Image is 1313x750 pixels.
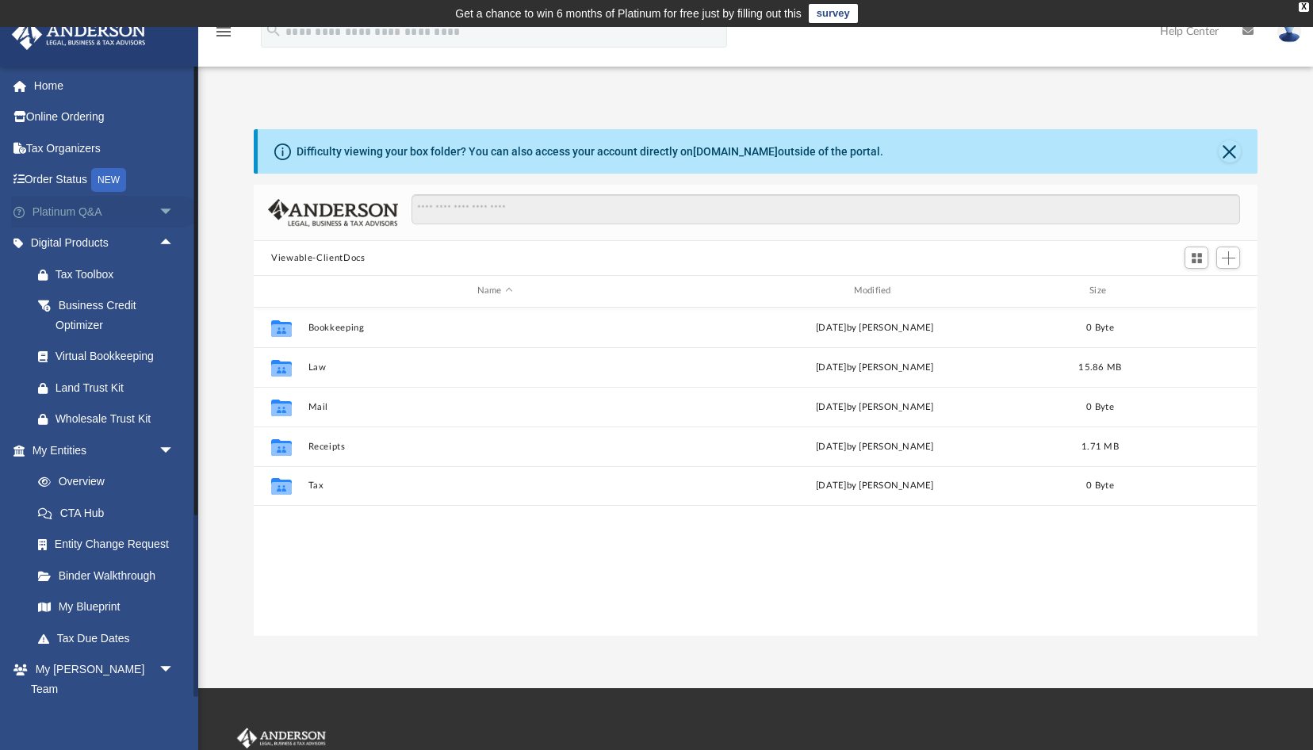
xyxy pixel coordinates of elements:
div: Virtual Bookkeeping [56,346,178,366]
div: Get a chance to win 6 months of Platinum for free just by filling out this [455,4,802,23]
div: Tax Toolbox [56,265,178,285]
span: 0 Byte [1087,402,1115,411]
div: [DATE] by [PERSON_NAME] [688,320,1062,335]
span: 0 Byte [1087,323,1115,331]
div: Modified [688,284,1062,298]
button: Viewable-ClientDocs [271,251,365,266]
button: Mail [308,402,682,412]
a: CTA Hub [22,497,198,529]
div: Wholesale Trust Kit [56,409,178,429]
i: search [265,21,282,39]
button: Close [1219,140,1241,163]
div: id [261,284,300,298]
img: User Pic [1277,20,1301,43]
span: 15.86 MB [1079,362,1122,371]
a: Binder Walkthrough [22,560,198,591]
a: Home [11,70,198,101]
a: Wholesale Trust Kit [22,404,198,435]
div: [DATE] by [PERSON_NAME] [688,360,1062,374]
div: Land Trust Kit [56,378,178,398]
a: Tax Due Dates [22,622,198,654]
div: Size [1069,284,1132,298]
button: Tax [308,480,682,491]
span: arrow_drop_up [159,228,190,260]
div: Difficulty viewing your box folder? You can also access your account directly on outside of the p... [297,143,883,160]
div: [DATE] by [PERSON_NAME] [688,439,1062,453]
button: Bookkeeping [308,323,682,333]
div: close [1299,2,1309,12]
span: arrow_drop_down [159,434,190,467]
button: Receipts [308,442,682,452]
a: Business Credit Optimizer [22,290,198,341]
img: Anderson Advisors Platinum Portal [7,19,151,50]
span: arrow_drop_down [159,196,190,228]
a: Overview [22,466,198,498]
a: Platinum Q&Aarrow_drop_down [11,196,198,228]
a: Virtual Bookkeeping [22,341,198,373]
span: arrow_drop_down [159,654,190,687]
a: Tax Toolbox [22,258,198,290]
div: Name [308,284,681,298]
a: My Entitiesarrow_drop_down [11,434,198,466]
button: Add [1216,247,1240,269]
i: menu [214,22,233,41]
a: Order StatusNEW [11,164,198,197]
span: 0 Byte [1087,481,1115,490]
img: Anderson Advisors Platinum Portal [234,728,329,748]
a: menu [214,30,233,41]
div: Business Credit Optimizer [56,296,178,335]
a: Digital Productsarrow_drop_up [11,228,198,259]
a: Land Trust Kit [22,372,198,404]
a: Online Ordering [11,101,198,133]
div: NEW [91,168,126,192]
div: id [1139,284,1250,298]
a: Tax Organizers [11,132,198,164]
div: grid [254,308,1257,637]
a: My [PERSON_NAME] Teamarrow_drop_down [11,654,190,705]
a: Entity Change Request [22,529,198,561]
span: 1.71 MB [1081,442,1119,450]
input: Search files and folders [412,194,1240,224]
a: survey [809,4,858,23]
a: [DOMAIN_NAME] [693,145,778,158]
a: My Blueprint [22,591,190,623]
button: Switch to Grid View [1185,247,1208,269]
div: [DATE] by [PERSON_NAME] [688,479,1062,493]
div: [DATE] by [PERSON_NAME] [688,400,1062,414]
button: Law [308,362,682,373]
